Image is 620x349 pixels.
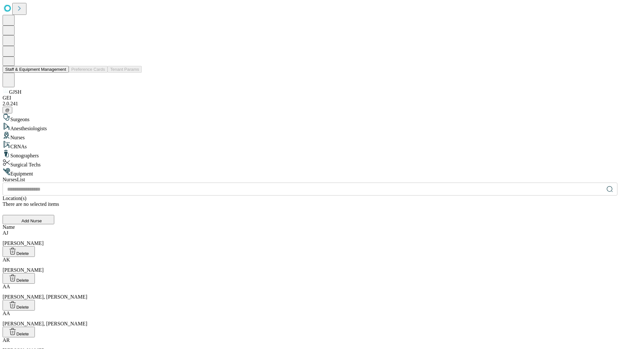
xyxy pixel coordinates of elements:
[3,132,617,141] div: Nurses
[3,311,617,327] div: [PERSON_NAME], [PERSON_NAME]
[16,332,29,336] span: Delete
[108,66,142,73] button: Tenant Params
[3,101,617,107] div: 2.0.241
[3,311,10,316] span: AA
[3,168,617,177] div: Equipment
[16,251,29,256] span: Delete
[3,327,35,337] button: Delete
[22,218,42,223] span: Add Nurse
[3,337,10,343] span: AR
[16,305,29,310] span: Delete
[3,201,617,207] div: There are no selected items
[3,107,12,113] button: @
[3,284,617,300] div: [PERSON_NAME], [PERSON_NAME]
[3,113,617,122] div: Surgeons
[3,300,35,311] button: Delete
[3,257,617,273] div: [PERSON_NAME]
[3,257,10,262] span: AK
[3,215,54,224] button: Add Nurse
[3,66,69,73] button: Staff & Equipment Management
[3,150,617,159] div: Sonographers
[3,159,617,168] div: Surgical Techs
[9,89,21,95] span: GJSH
[16,278,29,283] span: Delete
[5,108,10,112] span: @
[3,196,26,201] span: Location(s)
[3,230,617,246] div: [PERSON_NAME]
[3,177,617,183] div: Nurses List
[3,122,617,132] div: Anesthesiologists
[3,141,617,150] div: CRNAs
[3,230,8,236] span: AJ
[69,66,108,73] button: Preference Cards
[3,95,617,101] div: GEI
[3,273,35,284] button: Delete
[3,284,10,289] span: AA
[3,246,35,257] button: Delete
[3,224,617,230] div: Name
